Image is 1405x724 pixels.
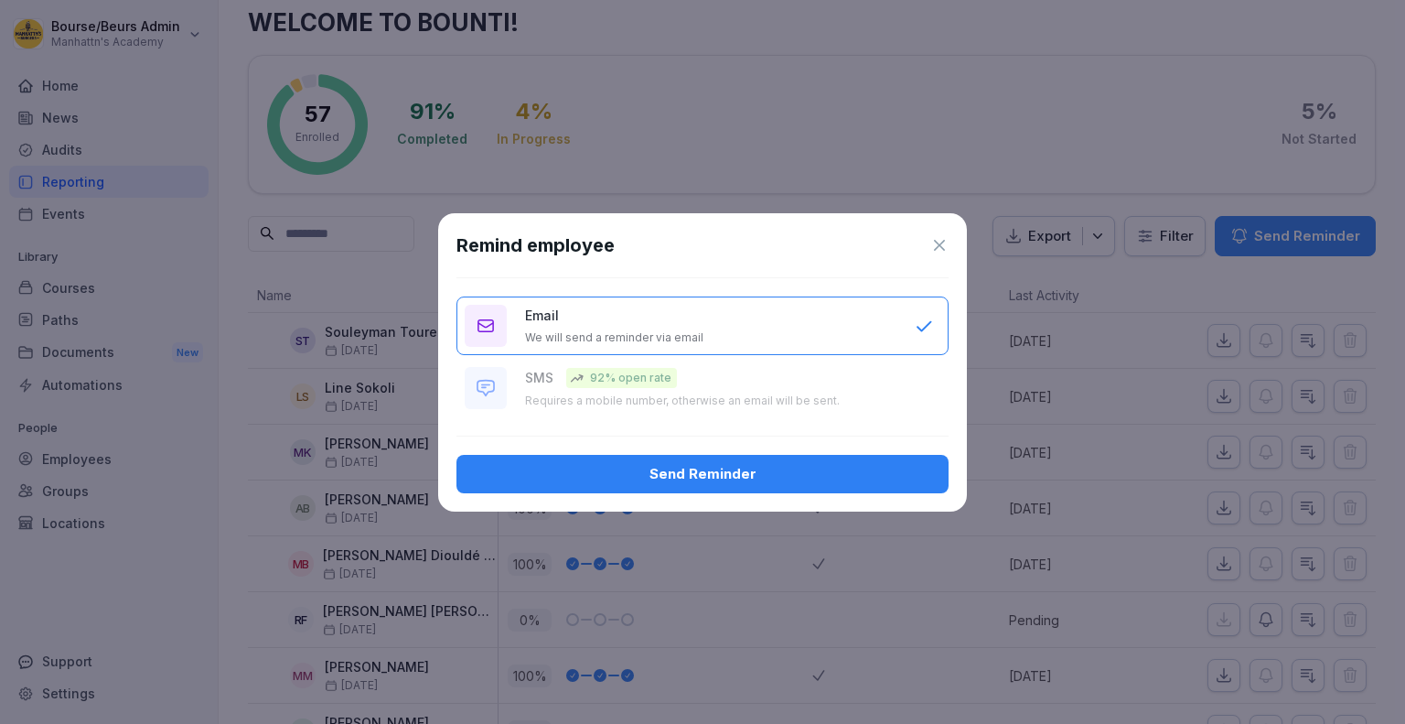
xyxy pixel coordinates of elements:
[525,330,703,345] p: We will send a reminder via email
[471,464,934,484] div: Send Reminder
[525,368,553,387] p: SMS
[456,455,949,493] button: Send Reminder
[525,306,559,325] p: Email
[456,232,615,259] h1: Remind employee
[590,370,671,386] p: 92% open rate
[525,394,840,408] p: Requires a mobile number, otherwise an email will be sent.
